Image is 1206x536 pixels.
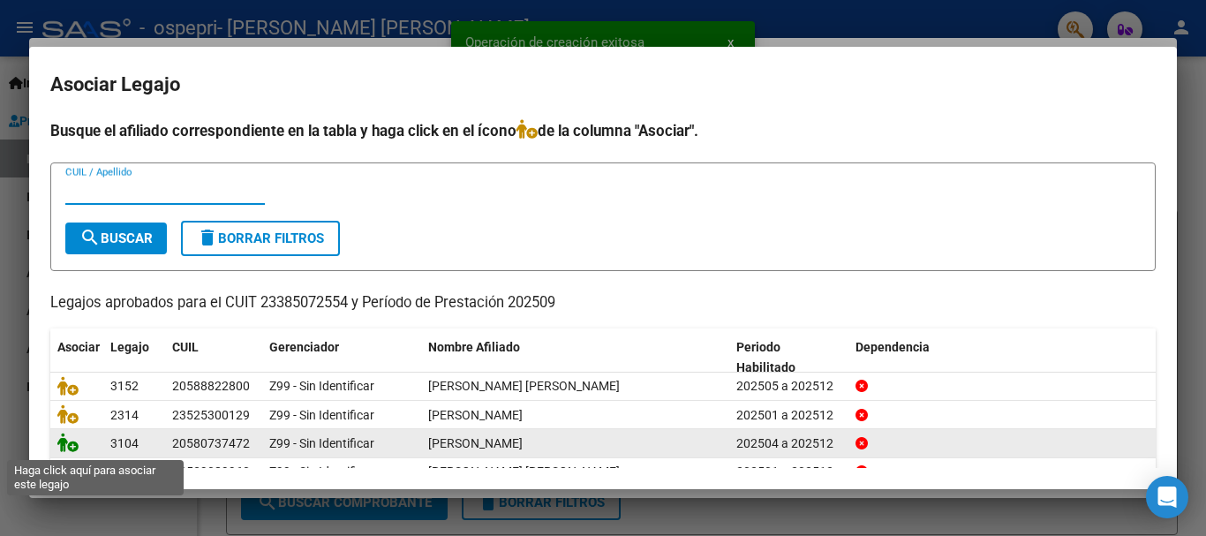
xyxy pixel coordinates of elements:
span: PANIQUE MOLINA THIAGO BENJAMIN [428,379,620,393]
span: Dependencia [856,340,930,354]
span: Z99 - Sin Identificar [269,408,374,422]
datatable-header-cell: Periodo Habilitado [729,328,848,387]
div: 20539089960 [172,462,250,482]
datatable-header-cell: Gerenciador [262,328,421,387]
datatable-header-cell: CUIL [165,328,262,387]
div: 202504 a 202512 [736,434,841,454]
span: Borrar Filtros [197,230,324,246]
p: Legajos aprobados para el CUIT 23385072554 y Período de Prestación 202509 [50,292,1156,314]
div: 20588822800 [172,376,250,396]
span: FIGUEROA HERMOSILLA ESTEBAN HERIBERTO [428,464,620,479]
span: 2314 [110,408,139,422]
button: Buscar [65,223,167,254]
span: Asociar [57,340,100,354]
span: 2144 [110,464,139,479]
div: 23525300129 [172,405,250,426]
span: Z99 - Sin Identificar [269,464,374,479]
h4: Busque el afiliado correspondiente en la tabla y haga click en el ícono de la columna "Asociar". [50,119,1156,142]
span: Buscar [79,230,153,246]
span: CUIL [172,340,199,354]
span: Z99 - Sin Identificar [269,379,374,393]
span: 3152 [110,379,139,393]
datatable-header-cell: Legajo [103,328,165,387]
div: 202501 a 202512 [736,462,841,482]
mat-icon: search [79,227,101,248]
span: ARNEDO PAUL SAMUEL [428,436,523,450]
span: 3104 [110,436,139,450]
h2: Asociar Legajo [50,68,1156,102]
div: 202505 a 202512 [736,376,841,396]
span: VAZQUEZ ALEXANDER IVAN [428,408,523,422]
datatable-header-cell: Dependencia [848,328,1157,387]
mat-icon: delete [197,227,218,248]
span: Nombre Afiliado [428,340,520,354]
div: Open Intercom Messenger [1146,476,1188,518]
span: Z99 - Sin Identificar [269,436,374,450]
div: 202501 a 202512 [736,405,841,426]
span: Periodo Habilitado [736,340,795,374]
datatable-header-cell: Asociar [50,328,103,387]
button: Borrar Filtros [181,221,340,256]
span: Gerenciador [269,340,339,354]
div: 20580737472 [172,434,250,454]
span: Legajo [110,340,149,354]
datatable-header-cell: Nombre Afiliado [421,328,729,387]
